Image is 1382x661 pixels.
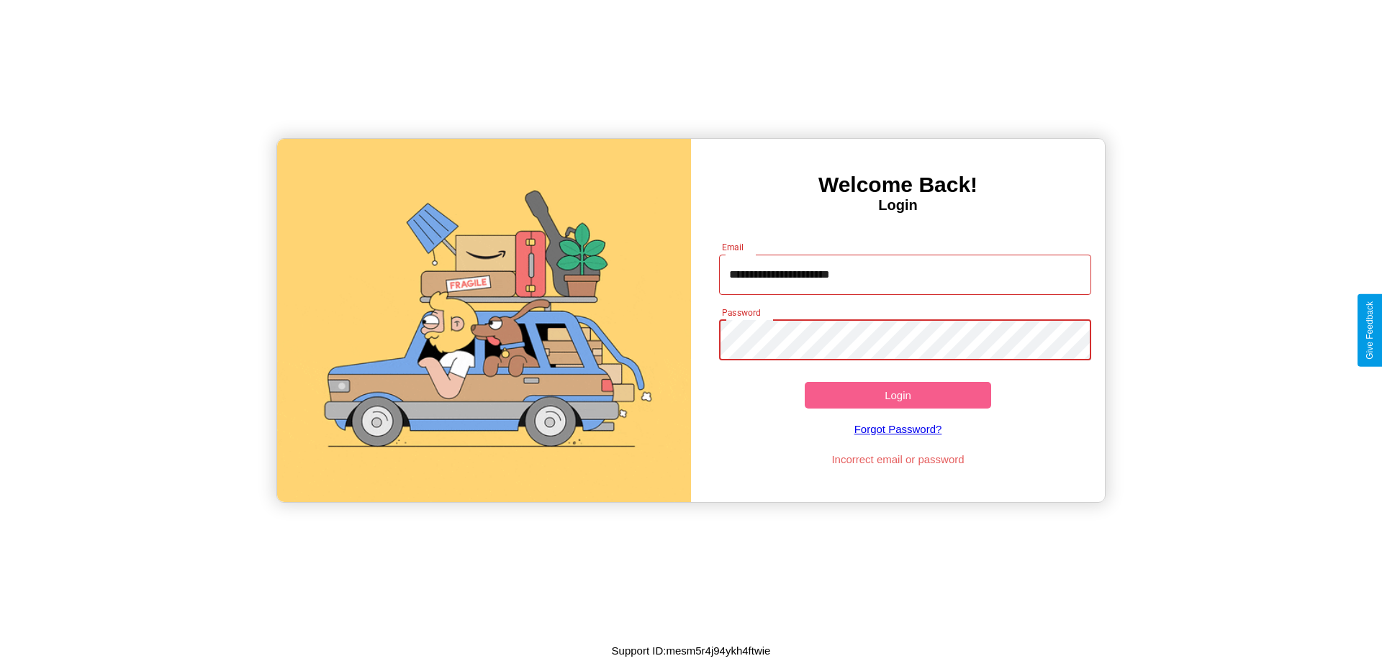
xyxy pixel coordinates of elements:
[691,197,1105,214] h4: Login
[805,382,991,409] button: Login
[712,409,1085,450] a: Forgot Password?
[612,641,771,660] p: Support ID: mesm5r4j94ykh4ftwie
[722,241,744,253] label: Email
[722,306,760,319] label: Password
[712,450,1085,469] p: Incorrect email or password
[1365,301,1375,360] div: Give Feedback
[277,139,691,502] img: gif
[691,173,1105,197] h3: Welcome Back!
